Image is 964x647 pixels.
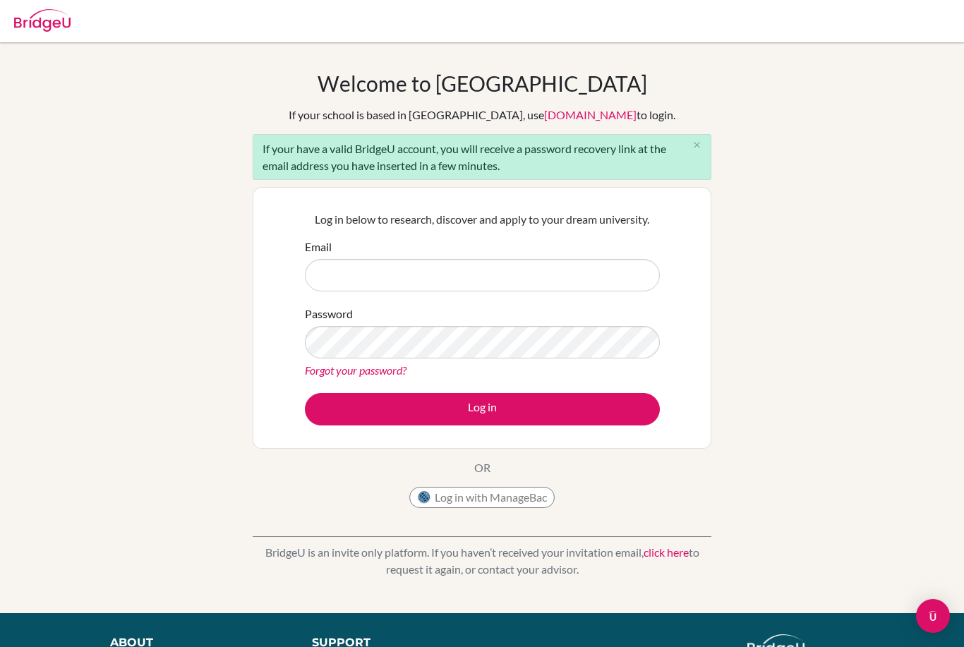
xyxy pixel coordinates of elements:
h1: Welcome to [GEOGRAPHIC_DATA] [318,71,647,96]
label: Password [305,306,353,322]
img: Bridge-U [14,9,71,32]
a: click here [644,545,689,559]
div: If your have a valid BridgeU account, you will receive a password recovery link at the email addr... [253,134,711,180]
a: Forgot your password? [305,363,406,377]
i: close [692,140,702,150]
button: Close [682,135,711,156]
div: Open Intercom Messenger [916,599,950,633]
a: [DOMAIN_NAME] [544,108,637,121]
p: OR [474,459,490,476]
p: Log in below to research, discover and apply to your dream university. [305,211,660,228]
button: Log in [305,393,660,425]
label: Email [305,238,332,255]
p: BridgeU is an invite only platform. If you haven’t received your invitation email, to request it ... [253,544,711,578]
button: Log in with ManageBac [409,487,555,508]
div: If your school is based in [GEOGRAPHIC_DATA], use to login. [289,107,675,123]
